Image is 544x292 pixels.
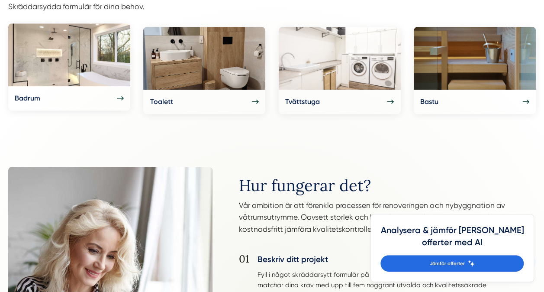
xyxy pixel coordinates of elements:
span: Jämför offerter [429,260,464,267]
a: Bastu Bastu [414,27,536,114]
p: Vår ambition är att förenkla processen för renoveringen och nybyggnation av våtrumsutrymme. Oavse... [239,200,536,240]
h5: Tvättstuga [285,96,320,107]
a: Toalett Toalett [143,27,265,114]
a: Tvättstuga Tvättstuga [279,27,401,114]
img: Tvättstuga [279,27,401,90]
a: Jämför offerter [380,255,524,272]
h5: Toalett [150,96,173,107]
img: Bastu [414,27,536,90]
h2: Hur fungerar det? [239,176,536,199]
a: Badrum Badrum [8,23,130,110]
img: Toalett [143,27,265,90]
img: Badrum [8,23,130,86]
h5: Bastu [420,96,438,107]
h5: Badrum [15,93,40,104]
p: Skräddarsydda formulär för dina behov. [8,1,144,13]
h4: Analysera & jämför [PERSON_NAME] offerter med AI [380,224,524,255]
